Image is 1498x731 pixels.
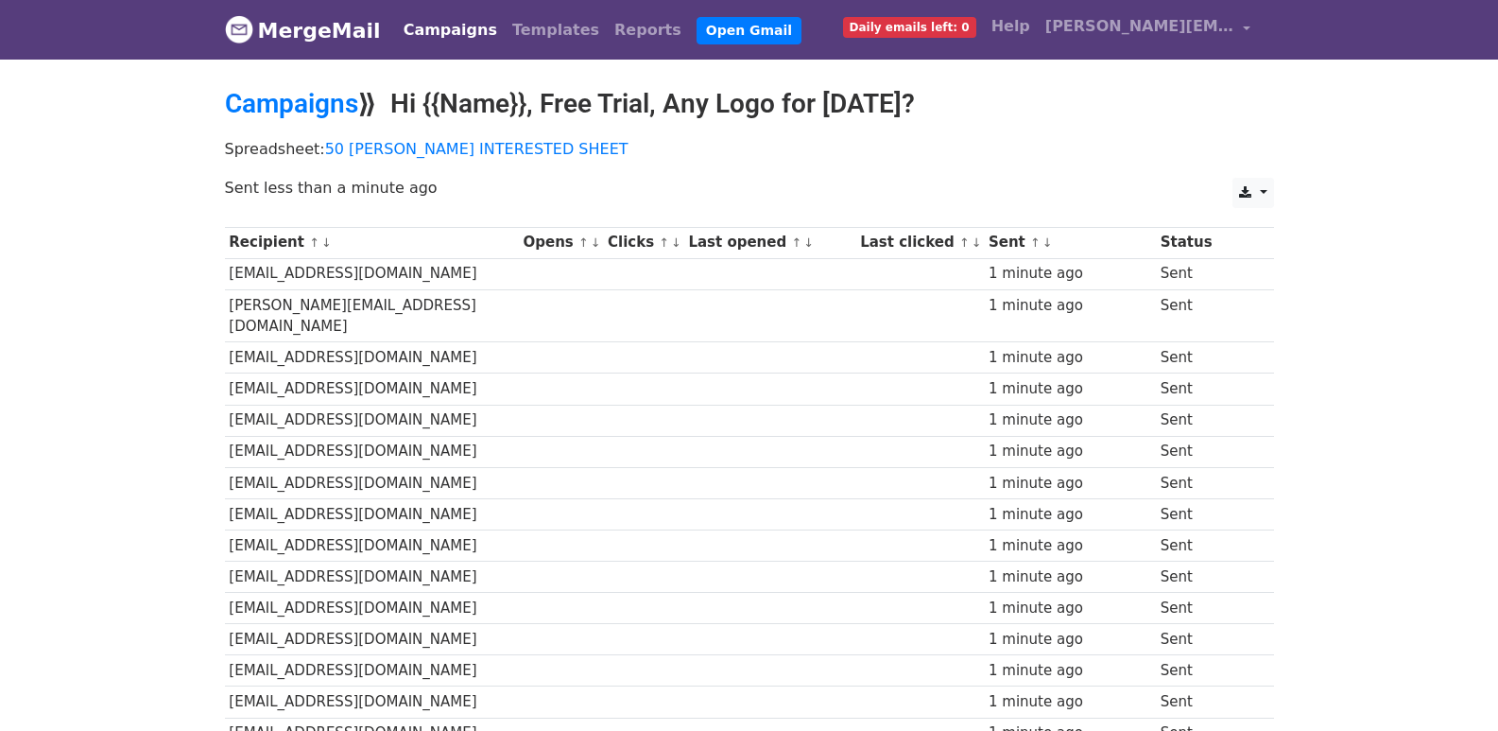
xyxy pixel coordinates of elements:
[225,687,519,718] td: [EMAIL_ADDRESS][DOMAIN_NAME]
[505,11,607,49] a: Templates
[843,17,976,38] span: Daily emails left: 0
[989,409,1151,431] div: 1 minute ago
[225,139,1274,159] p: Spreadsheet:
[591,235,601,250] a: ↓
[697,17,801,44] a: Open Gmail
[835,8,984,45] a: Daily emails left: 0
[1156,655,1216,687] td: Sent
[225,88,1274,120] h2: ⟫ Hi {{Name}}, Free Trial, Any Logo for [DATE]?
[684,227,856,258] th: Last opened
[225,530,519,561] td: [EMAIL_ADDRESS][DOMAIN_NAME]
[1156,467,1216,498] td: Sent
[1042,235,1053,250] a: ↓
[225,498,519,530] td: [EMAIL_ADDRESS][DOMAIN_NAME]
[225,436,519,467] td: [EMAIL_ADDRESS][DOMAIN_NAME]
[519,227,604,258] th: Opens
[671,235,681,250] a: ↓
[1156,530,1216,561] td: Sent
[396,11,505,49] a: Campaigns
[1156,374,1216,405] td: Sent
[1156,405,1216,436] td: Sent
[607,11,689,49] a: Reports
[309,235,319,250] a: ↑
[603,227,683,258] th: Clicks
[225,655,519,687] td: [EMAIL_ADDRESS][DOMAIN_NAME]
[989,295,1151,317] div: 1 minute ago
[225,624,519,655] td: [EMAIL_ADDRESS][DOMAIN_NAME]
[659,235,669,250] a: ↑
[1156,289,1216,342] td: Sent
[1045,15,1234,38] span: [PERSON_NAME][EMAIL_ADDRESS][DOMAIN_NAME]
[989,660,1151,682] div: 1 minute ago
[225,178,1274,198] p: Sent less than a minute ago
[1156,593,1216,624] td: Sent
[225,289,519,342] td: [PERSON_NAME][EMAIL_ADDRESS][DOMAIN_NAME]
[989,504,1151,526] div: 1 minute ago
[578,235,589,250] a: ↑
[855,227,984,258] th: Last clicked
[989,347,1151,369] div: 1 minute ago
[984,227,1156,258] th: Sent
[989,473,1151,495] div: 1 minute ago
[989,566,1151,588] div: 1 minute ago
[1156,624,1216,655] td: Sent
[1038,8,1259,52] a: [PERSON_NAME][EMAIL_ADDRESS][DOMAIN_NAME]
[225,374,519,405] td: [EMAIL_ADDRESS][DOMAIN_NAME]
[959,235,970,250] a: ↑
[325,140,628,158] a: 50 [PERSON_NAME] INTERESTED SHEET
[225,227,519,258] th: Recipient
[1156,342,1216,374] td: Sent
[225,15,253,44] img: MergeMail logo
[225,88,358,119] a: Campaigns
[225,467,519,498] td: [EMAIL_ADDRESS][DOMAIN_NAME]
[989,629,1151,651] div: 1 minute ago
[803,235,814,250] a: ↓
[989,598,1151,619] div: 1 minute ago
[972,235,982,250] a: ↓
[984,8,1038,45] a: Help
[225,258,519,289] td: [EMAIL_ADDRESS][DOMAIN_NAME]
[225,562,519,593] td: [EMAIL_ADDRESS][DOMAIN_NAME]
[1156,227,1216,258] th: Status
[321,235,332,250] a: ↓
[1156,436,1216,467] td: Sent
[989,441,1151,462] div: 1 minute ago
[225,405,519,436] td: [EMAIL_ADDRESS][DOMAIN_NAME]
[1156,562,1216,593] td: Sent
[1030,235,1041,250] a: ↑
[989,535,1151,557] div: 1 minute ago
[1156,498,1216,530] td: Sent
[225,342,519,374] td: [EMAIL_ADDRESS][DOMAIN_NAME]
[1156,258,1216,289] td: Sent
[1156,687,1216,718] td: Sent
[989,263,1151,285] div: 1 minute ago
[225,10,381,50] a: MergeMail
[989,378,1151,400] div: 1 minute ago
[225,593,519,624] td: [EMAIL_ADDRESS][DOMAIN_NAME]
[989,691,1151,713] div: 1 minute ago
[791,235,801,250] a: ↑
